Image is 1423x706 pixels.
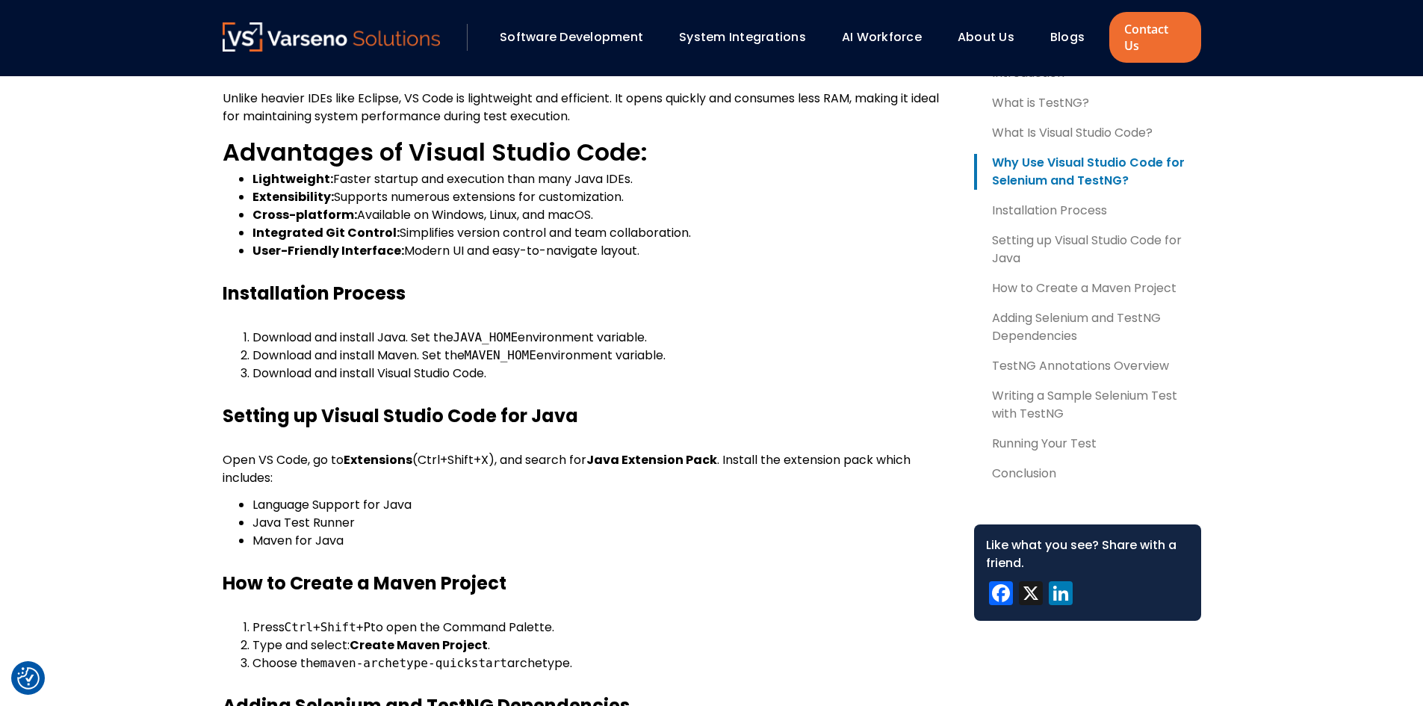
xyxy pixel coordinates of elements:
[252,242,950,260] li: Modern UI and easy-to-navigate layout.
[252,347,950,365] li: Download and install Maven. Set the environment variable.
[252,242,404,259] strong: User-Friendly Interface:
[223,405,950,427] h3: Setting up Visual Studio Code for Java
[672,25,827,50] div: System Integrations
[252,206,950,224] li: Available on Windows, Linux, and macOS.
[252,170,333,188] strong: Lightweight:
[223,22,441,52] img: Varseno Solutions – Product Engineering & IT Services
[492,25,664,50] div: Software Development
[223,572,950,595] h3: How to Create a Maven Project
[453,330,518,344] code: JAVA_HOME
[252,514,950,532] li: Java Test Runner
[974,435,1201,453] a: Running Your Test
[252,224,950,242] li: Simplifies version control and team collaboration.
[586,451,717,468] strong: Java Extension Pack
[986,536,1189,572] div: Like what you see? Share with a friend.
[1046,581,1076,609] a: LinkedIn
[252,170,950,188] li: Faster startup and execution than many Java IDEs.
[252,532,950,550] li: Maven for Java
[252,188,950,206] li: Supports numerous extensions for customization.
[252,496,950,514] li: Language Support for Java
[252,206,357,223] strong: Cross-platform:
[320,656,507,670] code: maven-archetype-quickstart
[974,94,1201,112] a: What is TestNG?
[223,451,950,487] p: Open VS Code, go to (Ctrl+Shift+X), and search for . Install the extension pack which includes:
[500,28,643,46] a: Software Development
[974,309,1201,345] a: Adding Selenium and TestNG Dependencies
[974,387,1201,423] a: Writing a Sample Selenium Test with TestNG
[974,202,1201,220] a: Installation Process
[285,620,371,634] code: Ctrl+Shift+P
[1016,581,1046,609] a: X
[986,581,1016,609] a: Facebook
[344,451,412,468] strong: Extensions
[974,154,1201,190] a: Why Use Visual Studio Code for Selenium and TestNG?
[950,25,1035,50] div: About Us
[834,25,943,50] div: AI Workforce
[465,348,536,362] code: MAVEN_HOME
[974,124,1201,142] a: What Is Visual Studio Code?
[1050,28,1085,46] a: Blogs
[252,637,950,654] li: Type and select: .
[974,232,1201,267] a: Setting up Visual Studio Code for Java
[350,637,488,654] strong: Create Maven Project
[974,465,1201,483] a: Conclusion
[252,188,334,205] strong: Extensibility:
[974,279,1201,297] a: How to Create a Maven Project
[252,654,950,672] li: Choose the archetype.
[974,357,1201,375] a: TestNG Annotations Overview
[958,28,1014,46] a: About Us
[1043,25,1106,50] div: Blogs
[252,619,950,637] li: Press to open the Command Palette.
[223,134,950,170] h4: Advantages of Visual Studio Code:
[842,28,922,46] a: AI Workforce
[17,667,40,690] button: Cookie Settings
[223,90,950,126] p: Unlike heavier IDEs like Eclipse, VS Code is lightweight and efficient. It opens quickly and cons...
[252,329,950,347] li: Download and install Java. Set the environment variable.
[17,667,40,690] img: Revisit consent button
[252,224,400,241] strong: Integrated Git Control:
[1109,12,1200,63] a: Contact Us
[679,28,806,46] a: System Integrations
[223,282,950,305] h3: Installation Process
[252,365,950,383] li: Download and install Visual Studio Code.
